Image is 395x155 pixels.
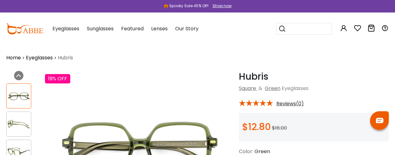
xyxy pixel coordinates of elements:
[239,85,256,92] a: Square
[7,118,31,130] img: Hubris Green Acetate Eyeglasses , UniversalBridgeFit Frames from ABBE Glasses
[282,85,309,92] span: Eyeglasses
[239,148,253,155] span: Color:
[87,25,114,32] span: Sunglasses
[265,85,280,92] a: Green
[242,120,271,133] span: $12.80
[376,118,383,123] img: chat
[45,74,70,83] div: 19% OFF
[6,54,21,62] a: Home
[257,85,264,92] span: &
[121,25,144,32] span: Featured
[254,148,270,155] span: Green
[239,71,389,82] h1: Hubris
[52,25,79,32] span: Eyeglasses
[7,90,31,102] img: Hubris Green Acetate Eyeglasses , UniversalBridgeFit Frames from ABBE Glasses
[6,23,43,34] img: abbeglasses.com
[164,3,209,9] div: 🎃 Spooky Sale 45% Off!
[151,25,168,32] span: Lenses
[272,124,287,132] span: $16.00
[276,101,304,107] span: Reviews(0)
[26,54,53,62] a: Eyeglasses
[210,3,232,8] a: Shop now
[175,25,199,32] span: Our Story
[213,3,232,9] div: Shop now
[58,54,73,62] span: Hubris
